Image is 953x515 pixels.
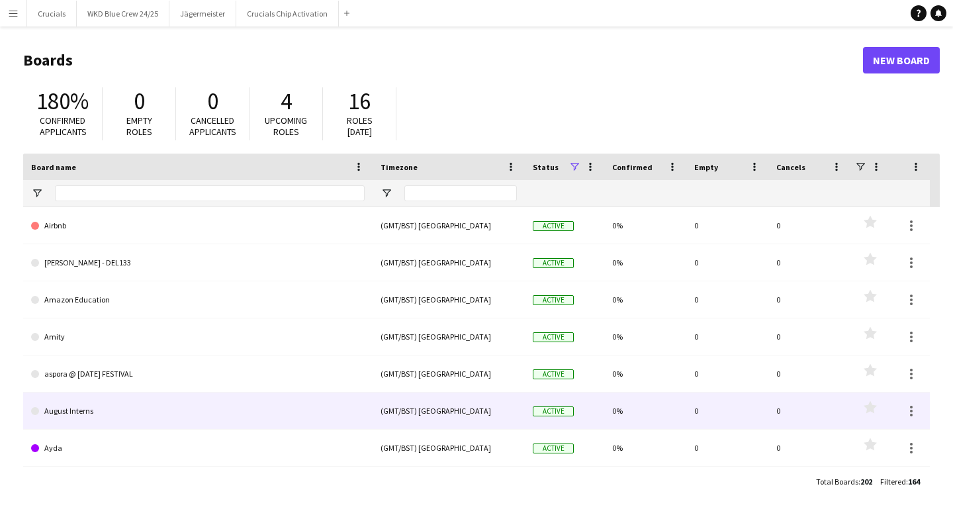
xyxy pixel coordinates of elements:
span: Active [533,295,574,305]
div: 0% [604,393,686,429]
input: Timezone Filter Input [404,185,517,201]
span: Empty roles [126,115,152,138]
div: : [816,469,872,494]
button: Jägermeister [169,1,236,26]
span: Active [533,369,574,379]
div: 0% [604,318,686,355]
a: August Interns [31,393,365,430]
div: (GMT/BST) [GEOGRAPHIC_DATA] [373,355,525,392]
button: Crucials Chip Activation [236,1,339,26]
div: (GMT/BST) [GEOGRAPHIC_DATA] [373,393,525,429]
a: Amazon Education [31,281,365,318]
div: (GMT/BST) [GEOGRAPHIC_DATA] [373,244,525,281]
div: 0 [686,393,768,429]
div: 0% [604,244,686,281]
span: Filtered [880,477,906,487]
span: Upcoming roles [265,115,307,138]
span: 0 [207,87,218,116]
div: 0 [768,467,850,503]
div: 0 [768,244,850,281]
div: 0 [686,318,768,355]
span: Total Boards [816,477,858,487]
span: Roles [DATE] [347,115,373,138]
div: 0 [768,207,850,244]
div: (GMT/BST) [GEOGRAPHIC_DATA] [373,281,525,318]
span: 0 [134,87,145,116]
div: (GMT/BST) [GEOGRAPHIC_DATA] [373,430,525,466]
a: New Board [863,47,940,73]
button: Open Filter Menu [31,187,43,199]
span: Active [533,258,574,268]
div: (GMT/BST) [GEOGRAPHIC_DATA] [373,318,525,355]
span: Active [533,332,574,342]
span: Status [533,162,559,172]
div: 0 [768,393,850,429]
button: Crucials [27,1,77,26]
div: 0% [604,430,686,466]
span: 16 [348,87,371,116]
span: Active [533,444,574,453]
span: Confirmed applicants [40,115,87,138]
span: Cancels [776,162,805,172]
div: 0 [768,281,850,318]
h1: Boards [23,50,863,70]
a: [GEOGRAPHIC_DATA] [31,467,365,504]
span: Board name [31,162,76,172]
div: 0% [604,355,686,392]
div: 0 [686,281,768,318]
div: 0% [604,281,686,318]
div: 0 [768,430,850,466]
span: Cancelled applicants [189,115,236,138]
div: 0 [686,244,768,281]
span: 164 [908,477,920,487]
div: (GMT/BST) [GEOGRAPHIC_DATA] [373,467,525,503]
button: WKD Blue Crew 24/25 [77,1,169,26]
div: 0 [686,207,768,244]
span: Timezone [381,162,418,172]
div: 0 [686,467,768,503]
span: Empty [694,162,718,172]
span: 4 [281,87,292,116]
div: 0 [686,430,768,466]
div: 0 [768,318,850,355]
a: [PERSON_NAME] - DEL133 [31,244,365,281]
span: Confirmed [612,162,653,172]
div: 0 [768,355,850,392]
span: Active [533,406,574,416]
a: Airbnb [31,207,365,244]
div: (GMT/BST) [GEOGRAPHIC_DATA] [373,207,525,244]
a: Amity [31,318,365,355]
a: Ayda [31,430,365,467]
button: Open Filter Menu [381,187,392,199]
div: 0 [686,355,768,392]
span: Active [533,221,574,231]
div: : [880,469,920,494]
span: 202 [860,477,872,487]
input: Board name Filter Input [55,185,365,201]
div: 0% [604,467,686,503]
div: 0% [604,207,686,244]
span: 180% [36,87,89,116]
a: aspora @ [DATE] FESTIVAL [31,355,365,393]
